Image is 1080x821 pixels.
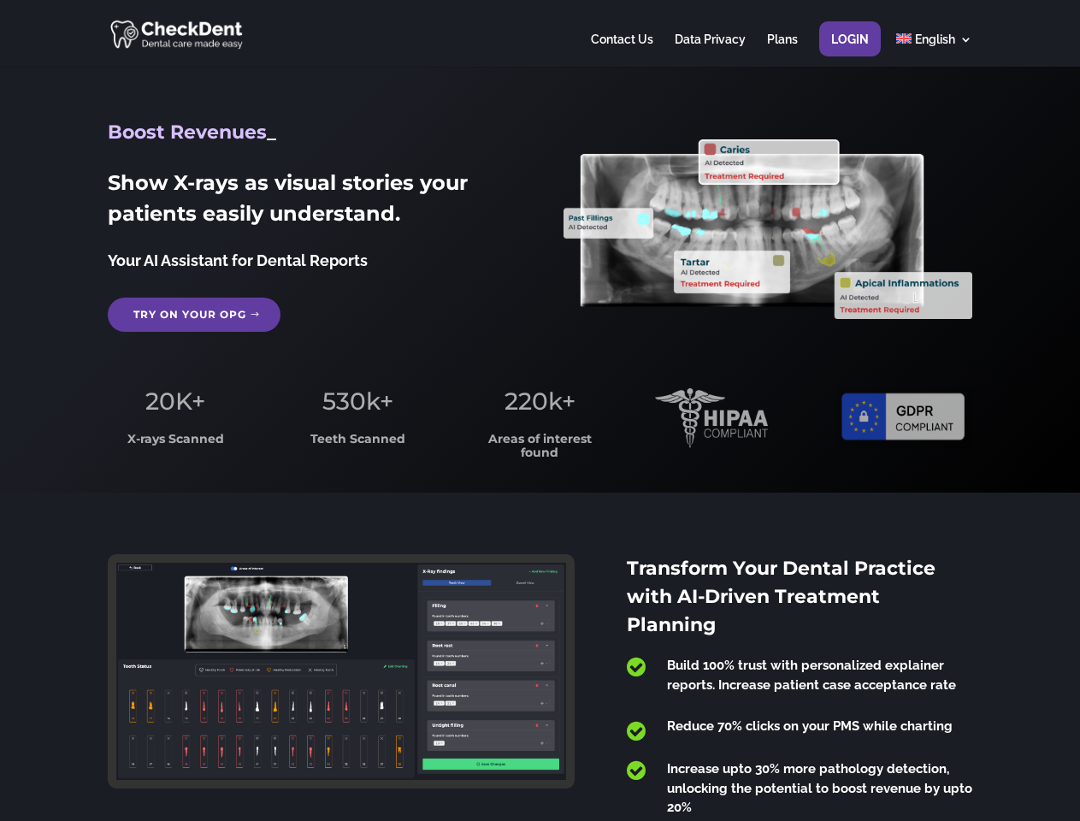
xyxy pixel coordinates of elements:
span: 530k+ [322,387,393,416]
span: 20K+ [145,387,205,416]
span: _ [267,121,276,144]
span:  [627,720,646,742]
span:  [627,759,646,782]
a: Try on your OPG [108,298,280,332]
span: Build 100% trust with personalized explainer reports. Increase patient case acceptance rate [667,658,956,693]
a: Data Privacy [675,33,746,67]
span: 220k+ [505,387,575,416]
img: X_Ray_annotated [564,139,971,319]
h3: Areas of interest found [473,433,608,468]
a: Contact Us [591,33,653,67]
span: Transform Your Dental Practice with AI-Driven Treatment Planning [627,557,935,636]
span: Reduce 70% clicks on your PMS while charting [667,718,953,734]
a: English [896,33,972,67]
h2: Show X-rays as visual stories your patients easily understand. [108,168,516,238]
img: CheckDent AI [110,17,245,50]
a: Plans [767,33,798,67]
span:  [627,656,646,678]
span: Your AI Assistant for Dental Reports [108,251,368,269]
span: Increase upto 30% more pathology detection, unlocking the potential to boost revenue by upto 20% [667,761,972,815]
span: English [915,32,955,46]
span: Boost Revenues [108,121,267,144]
a: Login [831,33,869,67]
